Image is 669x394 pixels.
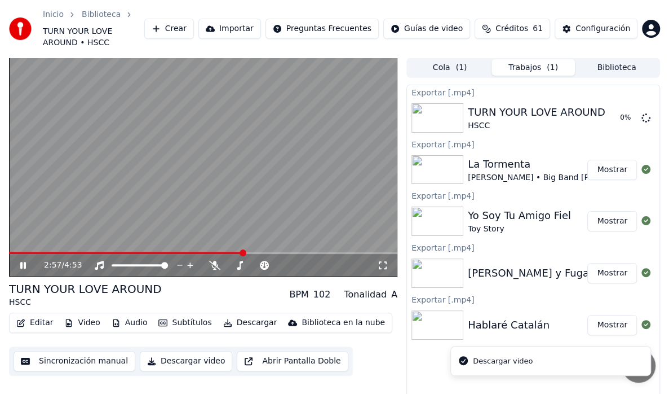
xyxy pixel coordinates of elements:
button: Descargar [219,315,282,331]
img: youka [9,17,32,40]
span: ( 1 ) [455,62,467,73]
button: Mostrar [587,211,637,231]
span: TURN YOUR LOVE AROUND • HSCC [43,26,144,49]
div: HSCC [9,297,162,308]
button: Subtítulos [154,315,216,331]
button: Crear [144,19,194,39]
div: Exportar [.mp4] [407,189,659,202]
span: 4:53 [64,260,82,271]
button: Video [60,315,104,331]
button: Abrir Pantalla Doble [237,351,348,371]
button: Mostrar [587,160,637,180]
div: 0 % [620,113,637,122]
div: [PERSON_NAME] • Big Band [PERSON_NAME] [468,172,646,183]
button: Mostrar [587,263,637,283]
div: Exportar [.mp4] [407,292,659,306]
nav: breadcrumb [43,9,144,49]
div: Hablaré Catalán [468,317,550,333]
button: Configuración [555,19,637,39]
span: ( 1 ) [547,62,558,73]
div: 102 [313,288,331,301]
button: Cola [408,59,491,76]
button: Importar [198,19,261,39]
div: / [44,260,71,271]
button: Sincronización manual [14,351,135,371]
div: Exportar [.mp4] [407,240,659,254]
button: Editar [12,315,57,331]
div: Biblioteca en la nube [302,317,385,329]
button: Audio [107,315,152,331]
button: Descargar video [140,351,232,371]
button: Créditos61 [475,19,550,39]
div: La Tormenta [468,156,646,172]
button: Trabajos [491,59,575,76]
div: Configuración [575,23,630,34]
button: Mostrar [587,315,637,335]
button: Guías de video [383,19,470,39]
a: Biblioteca [82,9,121,20]
div: Toy Story [468,224,571,235]
div: HSCC [468,120,605,132]
div: [PERSON_NAME] y Fugaz [468,265,594,281]
div: Exportar [.mp4] [407,137,659,151]
a: Inicio [43,9,64,20]
span: Créditos [495,23,528,34]
div: TURN YOUR LOVE AROUND [9,281,162,297]
span: 2:57 [44,260,61,271]
div: Yo Soy Tu Amigo Fiel [468,208,571,224]
div: BPM [289,288,308,301]
div: Descargar video [473,356,533,367]
div: A [391,288,397,301]
span: 61 [533,23,543,34]
div: Exportar [.mp4] [407,85,659,99]
button: Preguntas Frecuentes [265,19,379,39]
button: Biblioteca [575,59,658,76]
div: TURN YOUR LOVE AROUND [468,104,605,120]
div: Tonalidad [344,288,387,301]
